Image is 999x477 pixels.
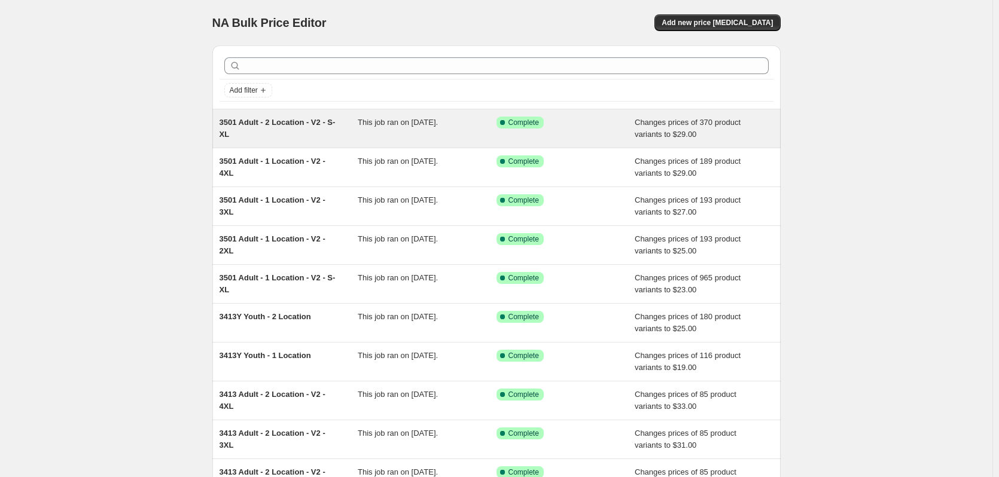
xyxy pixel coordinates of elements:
span: 3501 Adult - 1 Location - V2 - 2XL [220,234,325,255]
span: This job ran on [DATE]. [358,351,438,360]
span: This job ran on [DATE]. [358,157,438,166]
span: This job ran on [DATE]. [358,273,438,282]
span: This job ran on [DATE]. [358,312,438,321]
span: Changes prices of 180 product variants to $25.00 [635,312,741,333]
span: Complete [508,157,539,166]
span: Complete [508,118,539,127]
span: Add filter [230,85,258,95]
span: Changes prices of 189 product variants to $29.00 [635,157,741,178]
span: Changes prices of 193 product variants to $27.00 [635,195,741,216]
span: 3413 Adult - 2 Location - V2 - 3XL [220,429,325,450]
span: Changes prices of 370 product variants to $29.00 [635,118,741,139]
span: Complete [508,390,539,399]
span: Complete [508,351,539,360]
span: Changes prices of 85 product variants to $31.00 [635,429,736,450]
span: 3501 Adult - 1 Location - V2 - 4XL [220,157,325,178]
span: Complete [508,467,539,477]
span: Add new price [MEDICAL_DATA] [662,18,773,27]
span: Changes prices of 965 product variants to $23.00 [635,273,741,294]
span: Changes prices of 116 product variants to $19.00 [635,351,741,372]
span: Complete [508,195,539,205]
button: Add new price [MEDICAL_DATA] [654,14,780,31]
span: This job ran on [DATE]. [358,118,438,127]
span: This job ran on [DATE]. [358,390,438,399]
span: Complete [508,312,539,322]
span: Complete [508,429,539,438]
span: 3413Y Youth - 1 Location [220,351,311,360]
span: Complete [508,234,539,244]
span: 3501 Adult - 1 Location - V2 - 3XL [220,195,325,216]
span: 3413 Adult - 2 Location - V2 - 4XL [220,390,325,411]
span: 3413Y Youth - 2 Location [220,312,311,321]
span: Complete [508,273,539,283]
span: This job ran on [DATE]. [358,234,438,243]
button: Add filter [224,83,272,97]
span: 3501 Adult - 1 Location - V2 - S-XL [220,273,336,294]
span: 3501 Adult - 2 Location - V2 - S-XL [220,118,336,139]
span: NA Bulk Price Editor [212,16,327,29]
span: This job ran on [DATE]. [358,429,438,438]
span: This job ran on [DATE]. [358,195,438,204]
span: This job ran on [DATE]. [358,467,438,476]
span: Changes prices of 85 product variants to $33.00 [635,390,736,411]
span: Changes prices of 193 product variants to $25.00 [635,234,741,255]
